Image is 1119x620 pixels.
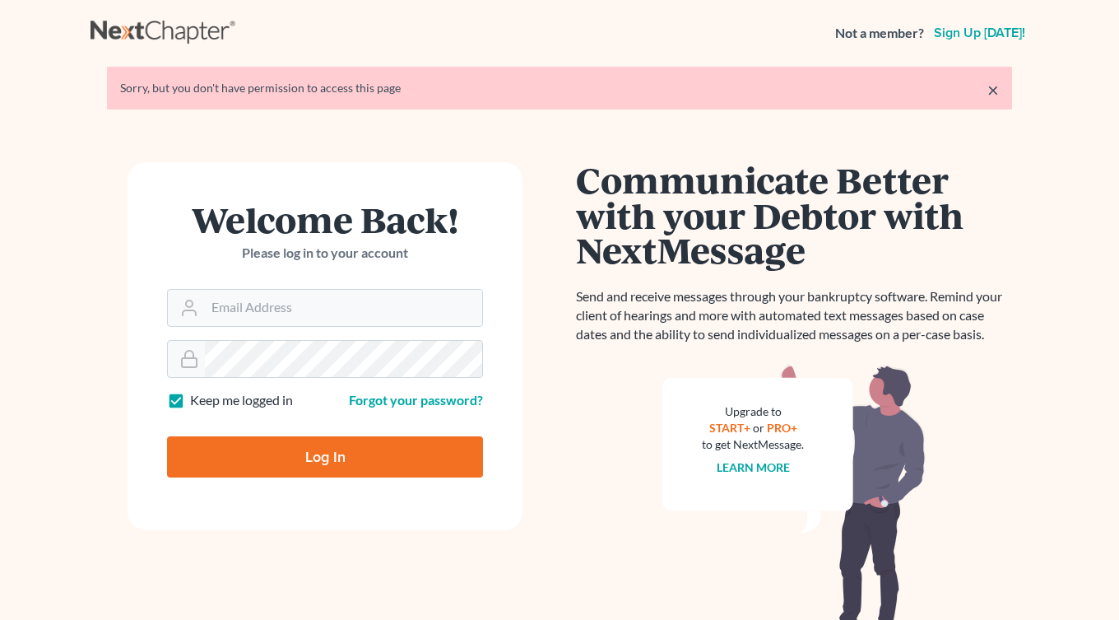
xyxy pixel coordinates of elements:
div: to get NextMessage. [702,436,804,453]
a: Learn more [717,460,790,474]
a: × [987,80,999,100]
p: Send and receive messages through your bankruptcy software. Remind your client of hearings and mo... [576,287,1012,344]
a: PRO+ [767,421,797,435]
label: Keep me logged in [190,391,293,410]
p: Please log in to your account [167,244,483,263]
h1: Welcome Back! [167,202,483,237]
input: Log In [167,436,483,478]
h1: Communicate Better with your Debtor with NextMessage [576,162,1012,268]
a: Forgot your password? [349,392,483,408]
a: Sign up [DATE]! [931,26,1028,40]
div: Upgrade to [702,403,804,420]
input: Email Address [205,290,482,326]
span: or [753,421,764,435]
a: START+ [709,421,750,435]
div: Sorry, but you don't have permission to access this page [120,80,999,96]
strong: Not a member? [835,24,924,43]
